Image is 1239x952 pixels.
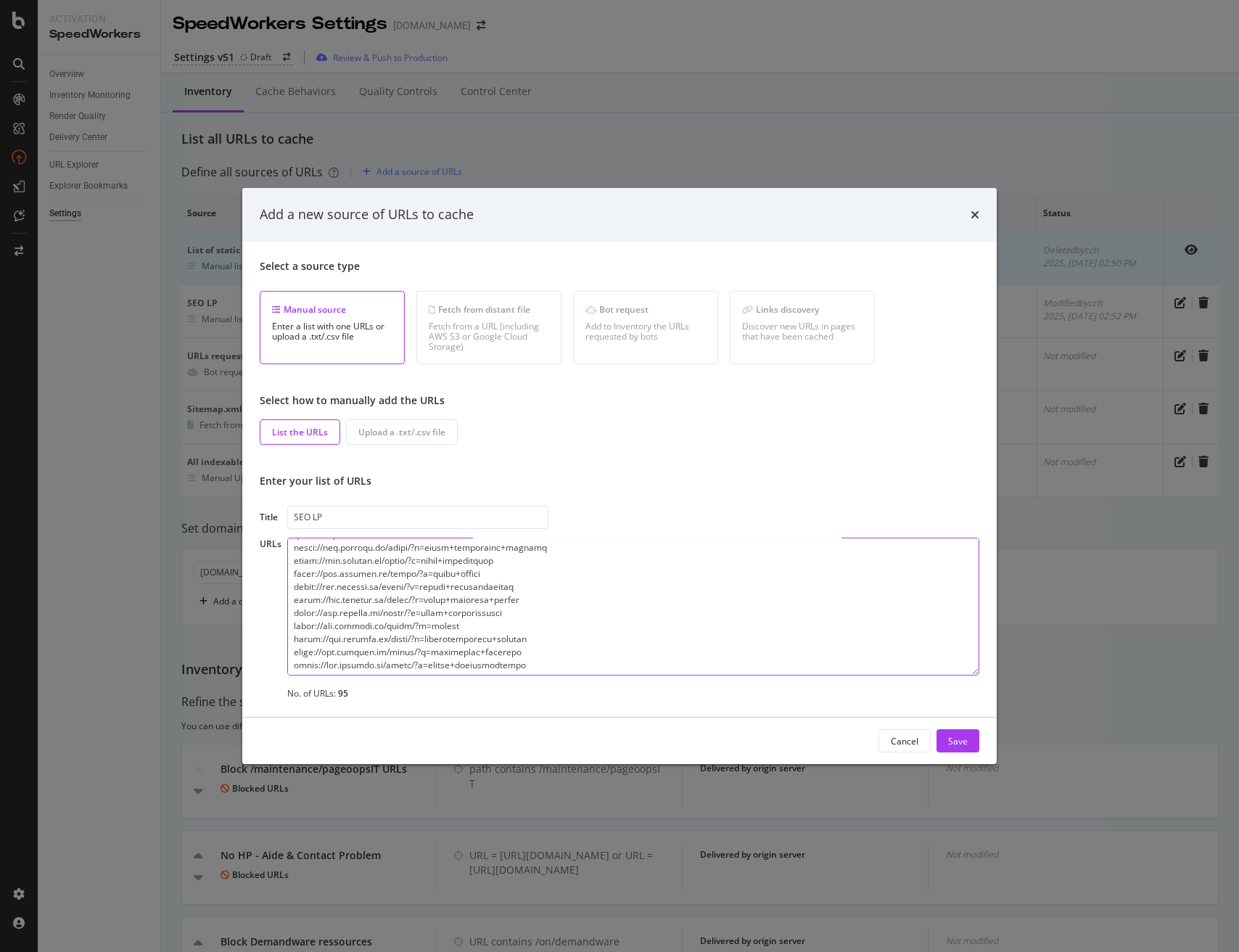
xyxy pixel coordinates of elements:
[242,188,997,764] div: modal
[878,729,931,752] button: Cancel
[260,511,281,523] div: Title
[429,321,549,352] div: Fetch from a URL (including AWS S3 or Google Cloud Storage)
[272,426,328,438] div: List the URLs
[742,303,863,316] div: Links discovery
[287,538,979,676] textarea: lor ipsum://dol.sitamet.co/adipi/?e=seddo+ei+tem incid://utl.etdolor.ma/aliqu/?e=adminim venia://...
[891,734,918,747] div: Cancel
[948,734,968,747] div: Save
[338,687,348,699] div: 95
[260,205,474,224] div: Add a new source of URLs to cache
[260,474,979,488] div: Enter your list of URLs
[260,393,979,408] div: Select how to manually add the URLs
[937,729,979,752] button: Save
[971,205,979,224] div: times
[272,321,392,342] div: Enter a list with one URLs or upload a .txt/.csv file
[742,321,863,342] div: Discover new URLs in pages that have been cached
[260,538,281,699] div: URLs
[358,426,445,438] div: Upload a .txt/.csv file
[287,687,979,699] div: No. of URLs:
[585,303,706,316] div: Bot request
[585,321,706,342] div: Add to Inventory the URLs requested by bots
[429,303,549,316] div: Fetch from distant file
[260,259,979,274] div: Select a source type
[272,303,392,316] div: Manual source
